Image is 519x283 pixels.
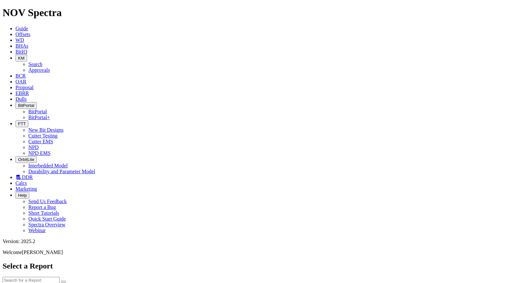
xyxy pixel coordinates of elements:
[18,103,34,108] span: BitPortal
[3,7,516,19] h1: NOV Spectra
[28,222,65,227] a: Spectra Overview
[28,139,53,144] a: Cutter EMS
[28,127,63,133] a: New Bit Designs
[15,55,27,61] button: KM
[15,96,27,102] a: Dulls
[28,204,56,210] a: Report a Bug
[28,61,43,67] a: Search
[3,262,516,270] h2: Select a Report
[28,199,67,204] a: Send Us Feedback
[15,186,37,192] a: Marketing
[15,32,30,37] a: Offsets
[15,192,29,199] button: Help
[15,180,27,186] a: Calcs
[18,56,24,61] span: KM
[15,156,37,163] button: OrbitLite
[15,90,29,96] a: EBRR
[15,26,28,31] a: Guide
[18,157,34,162] span: OrbitLite
[22,250,63,255] span: [PERSON_NAME]
[18,121,26,126] span: FTT
[15,120,28,127] button: FTT
[28,163,68,168] a: Interbedded Model
[3,250,516,255] p: Welcome
[15,43,28,49] a: BHAs
[28,145,39,150] a: NPD
[15,79,26,84] a: OAR
[15,102,37,109] button: BitPortal
[18,193,27,198] span: Help
[28,115,50,120] a: BitPortal+
[28,109,47,114] a: BitPortal
[28,169,95,174] a: Durability and Parameter Model
[28,228,46,233] a: Webinar
[15,85,34,90] a: Proposal
[28,150,51,156] a: NPD EMS
[28,216,66,222] a: Quick Start Guide
[15,73,26,79] a: BCR
[15,37,24,43] a: WD
[28,67,50,73] a: Approvals
[15,49,27,54] a: BitIQ
[22,175,33,180] span: DDR
[3,239,516,244] div: Version: 2025.2
[28,210,59,216] a: Short Tutorials
[28,133,58,138] a: Cutter Testing
[15,175,33,180] a: DDR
